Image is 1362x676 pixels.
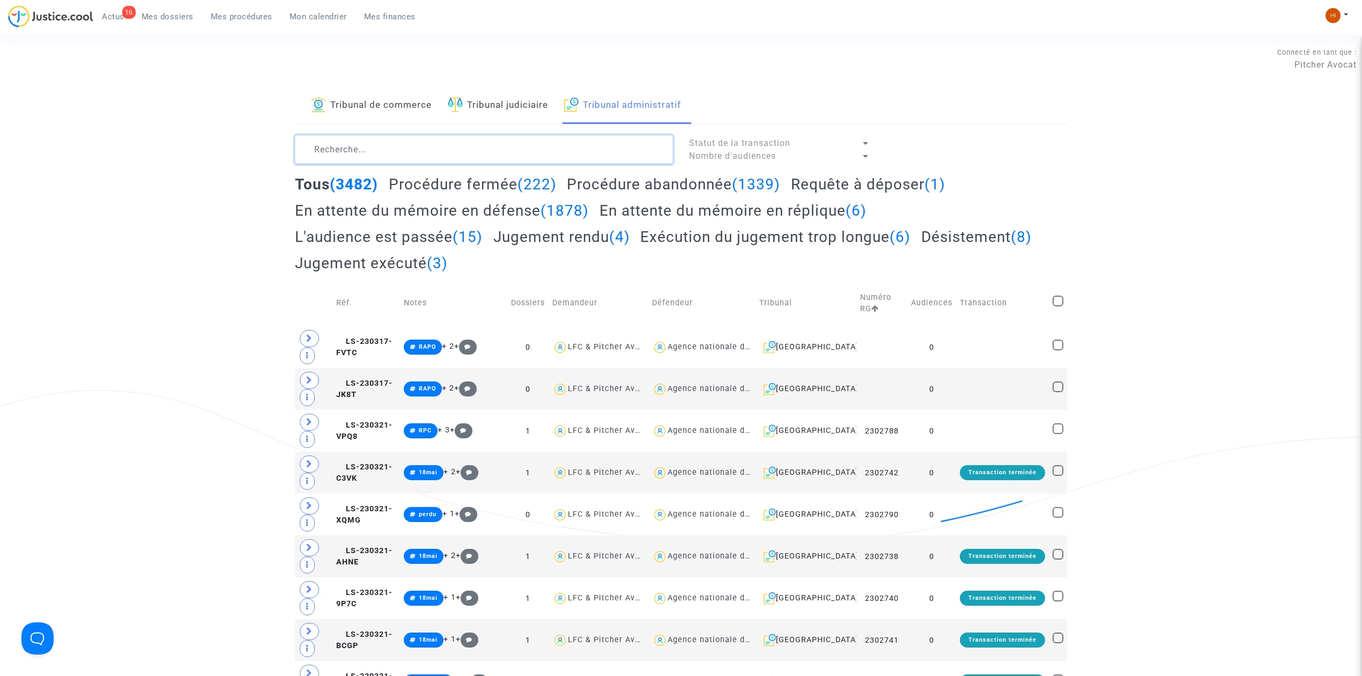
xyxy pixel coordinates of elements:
[564,87,681,124] a: Tribunal administratif
[568,468,653,477] div: LFC & Pitcher Avocat
[419,553,438,560] span: 18mai
[332,280,400,326] td: Réf.
[907,452,956,494] td: 0
[652,507,668,523] img: icon-user.svg
[856,280,907,326] td: Numéro RG
[652,591,668,606] img: icon-user.svg
[281,9,356,25] a: Mon calendrier
[652,633,668,648] img: icon-user.svg
[456,635,479,644] span: +
[907,326,956,368] td: 0
[856,619,907,661] td: 2302741
[493,227,630,246] h2: Jugement rendu
[552,591,568,606] img: icon-user.svg
[295,201,589,220] h2: En attente du mémoire en défense
[456,551,479,560] span: +
[856,452,907,494] td: 2302742
[202,9,281,25] a: Mes procédures
[689,151,776,161] span: Nombre d'audiences
[552,381,568,397] img: icon-user.svg
[507,410,549,452] td: 1
[856,410,907,452] td: 2302788
[890,228,911,246] span: (6)
[648,280,756,326] td: Défendeur
[759,424,853,437] div: [GEOGRAPHIC_DATA]
[759,383,853,395] div: [GEOGRAPHIC_DATA]
[1011,228,1032,246] span: (8)
[456,467,479,476] span: +
[507,280,549,326] td: Dossiers
[652,465,668,481] img: icon-user.svg
[907,494,956,535] td: 0
[568,635,653,644] div: LFC & Pitcher Avocat
[907,280,956,326] td: Audiences
[443,467,456,476] span: + 2
[419,343,436,350] span: RAPO
[21,622,54,655] iframe: Help Scout Beacon - Open
[764,508,776,521] img: icon-archive.svg
[568,342,653,351] div: LFC & Pitcher Avocat
[764,550,776,563] img: icon-archive.svg
[336,462,393,483] span: LS-230321-C3VK
[759,592,853,605] div: [GEOGRAPHIC_DATA]
[456,593,479,602] span: +
[652,423,668,439] img: icon-user.svg
[419,385,436,392] span: RAPO
[640,227,911,246] h2: Exécution du jugement trop longue
[960,633,1045,648] div: Transaction terminée
[450,425,473,435] span: +
[921,227,1032,246] h2: Désistement
[668,342,786,351] div: Agence nationale de l'habitat
[856,577,907,619] td: 2302740
[122,6,136,19] div: 16
[759,508,853,521] div: [GEOGRAPHIC_DATA]
[507,494,549,535] td: 0
[442,384,454,393] span: + 2
[336,588,393,609] span: LS-230321-9P7C
[907,368,956,410] td: 0
[336,421,393,442] span: LS-230321-VPQ8
[507,368,549,410] td: 0
[356,9,424,25] a: Mes finances
[507,535,549,577] td: 1
[507,326,549,368] td: 0
[856,494,907,535] td: 2302790
[907,410,956,452] td: 0
[907,535,956,577] td: 0
[764,466,776,479] img: icon-archive.svg
[564,97,579,112] img: icon-archive.svg
[668,635,786,644] div: Agence nationale de l'habitat
[295,175,378,194] h2: Tous
[517,175,557,193] span: (222)
[454,342,477,351] span: +
[295,254,448,273] h2: Jugement exécuté
[791,175,945,194] h2: Requête à déposer
[211,12,272,21] span: Mes procédures
[764,424,776,437] img: icon-archive.svg
[419,469,438,476] span: 18mai
[142,12,194,21] span: Mes dossiers
[295,227,483,246] h2: L'audience est passée
[907,577,956,619] td: 0
[8,5,93,27] img: jc-logo.svg
[567,175,780,194] h2: Procédure abandonnée
[552,340,568,355] img: icon-user.svg
[389,175,557,194] h2: Procédure fermée
[453,228,483,246] span: (15)
[568,384,653,393] div: LFC & Pitcher Avocat
[419,511,436,518] span: perdu
[764,592,776,605] img: icon-archive.svg
[552,507,568,523] img: icon-user.svg
[552,423,568,439] img: icon-user.svg
[568,552,653,561] div: LFC & Pitcher Avocat
[960,591,1045,606] div: Transaction terminée
[668,468,786,477] div: Agence nationale de l'habitat
[599,201,867,220] h2: En attente du mémoire en réplique
[652,340,668,355] img: icon-user.svg
[438,425,450,435] span: + 3
[1326,8,1341,23] img: fc99b196863ffcca57bb8fe2645aafd9
[455,509,478,518] span: +
[549,280,648,326] td: Demandeur
[668,510,786,519] div: Agence nationale de l'habitat
[856,535,907,577] td: 2302738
